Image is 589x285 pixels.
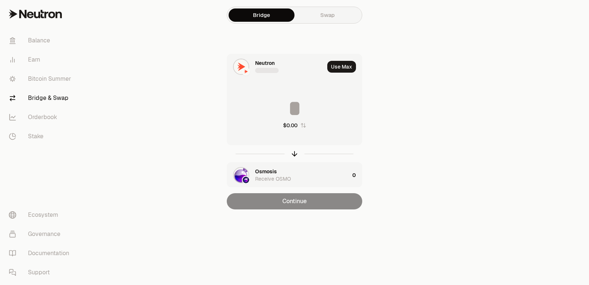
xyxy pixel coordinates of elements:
img: OSMO Logo [234,168,248,183]
div: $0.00 [283,122,297,129]
div: 0 [352,163,362,188]
button: $0.00 [283,122,306,129]
a: Support [3,263,80,282]
div: Receive OSMO [255,175,291,183]
img: Neutron Logo [243,68,249,75]
a: Ecosystem [3,205,80,225]
a: Governance [3,225,80,244]
a: Swap [294,8,360,22]
a: Bitcoin Summer [3,69,80,88]
button: Use Max [327,61,356,73]
a: Orderbook [3,108,80,127]
a: Balance [3,31,80,50]
a: Stake [3,127,80,146]
div: OSMO LogoOsmosis LogoOsmosisReceive OSMO [227,163,349,188]
img: NTRN Logo [234,59,248,74]
a: Earn [3,50,80,69]
a: Documentation [3,244,80,263]
div: Osmosis [255,168,277,175]
a: Bridge & Swap [3,88,80,108]
button: OSMO LogoOsmosis LogoOsmosisReceive OSMO0 [227,163,362,188]
div: Neutron [255,59,275,67]
a: Bridge [229,8,294,22]
div: NTRN LogoNeutron LogoNeutron [227,54,324,79]
img: Osmosis Logo [243,177,249,183]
